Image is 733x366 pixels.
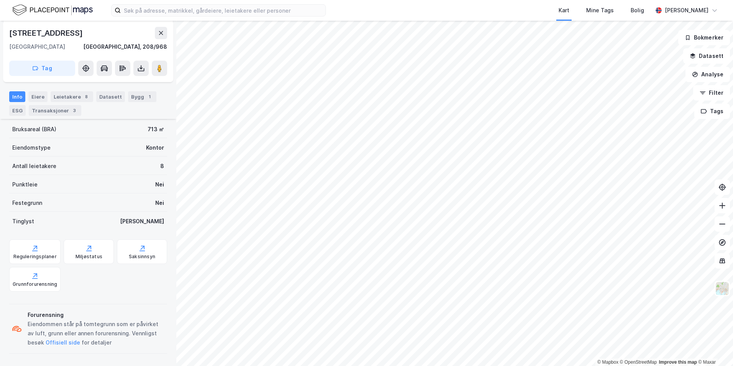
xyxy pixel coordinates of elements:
div: Saksinnsyn [129,254,155,260]
div: [GEOGRAPHIC_DATA] [9,42,65,51]
input: Søk på adresse, matrikkel, gårdeiere, leietakere eller personer [121,5,325,16]
div: [PERSON_NAME] [120,217,164,226]
div: Reguleringsplaner [13,254,57,260]
div: 713 ㎡ [148,125,164,134]
div: Eiendommen står på tomtegrunn som er påvirket av luft, grunn eller annen forurensning. Vennligst ... [28,320,164,347]
div: Nei [155,198,164,208]
button: Datasett [683,48,730,64]
div: Datasett [96,91,125,102]
div: Forurensning [28,310,164,320]
div: [GEOGRAPHIC_DATA], 208/968 [83,42,167,51]
button: Analyse [685,67,730,82]
div: Bolig [631,6,644,15]
div: Festegrunn [12,198,42,208]
div: Punktleie [12,180,38,189]
button: Tags [694,104,730,119]
div: Antall leietakere [12,162,56,171]
div: 3 [71,107,78,114]
div: 1 [146,93,153,101]
button: Tag [9,61,75,76]
div: Kontrollprogram for chat [695,329,733,366]
div: ESG [9,105,26,116]
a: Mapbox [597,359,618,365]
div: Bruksareal (BRA) [12,125,56,134]
img: Z [715,281,730,296]
div: [PERSON_NAME] [665,6,708,15]
div: Transaksjoner [29,105,81,116]
div: Nei [155,180,164,189]
div: Eiendomstype [12,143,51,152]
button: Filter [693,85,730,101]
iframe: Chat Widget [695,329,733,366]
div: [STREET_ADDRESS] [9,27,84,39]
a: OpenStreetMap [620,359,657,365]
img: logo.f888ab2527a4732fd821a326f86c7f29.svg [12,3,93,17]
div: Info [9,91,25,102]
div: Grunnforurensning [13,281,57,287]
a: Improve this map [659,359,697,365]
div: Leietakere [51,91,93,102]
div: Eiere [28,91,48,102]
div: Miljøstatus [76,254,102,260]
div: Tinglyst [12,217,34,226]
div: Bygg [128,91,156,102]
div: 8 [82,93,90,101]
div: Kart [559,6,569,15]
button: Bokmerker [678,30,730,45]
div: 8 [160,162,164,171]
div: Mine Tags [586,6,614,15]
div: Kontor [146,143,164,152]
